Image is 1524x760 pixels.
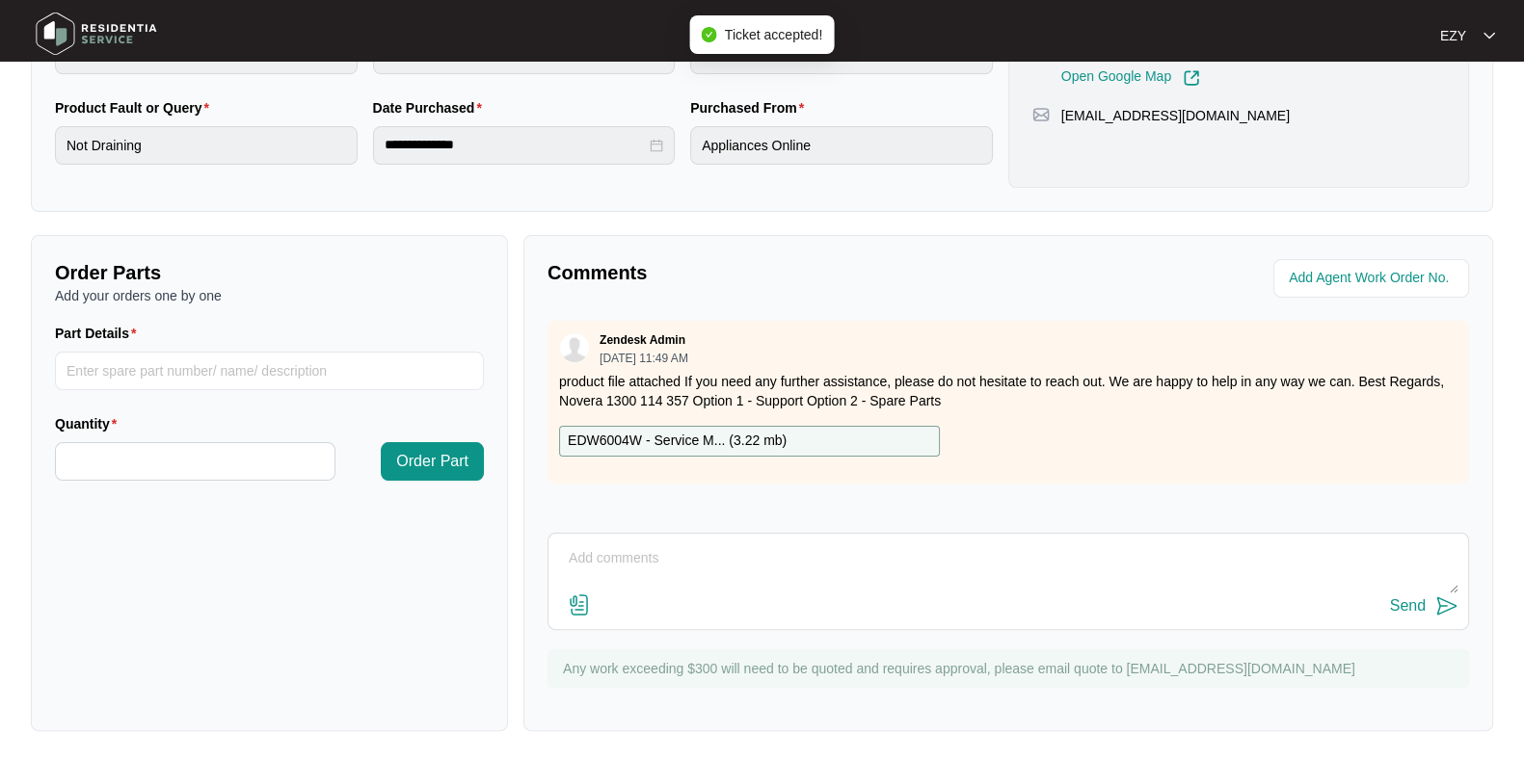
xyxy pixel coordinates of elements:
a: Open Google Map [1061,69,1200,87]
label: Purchased From [690,98,812,118]
p: Comments [548,259,995,286]
img: map-pin [1032,106,1050,123]
p: EDW6004W - Service M... ( 3.22 mb ) [568,431,787,452]
img: residentia service logo [29,5,164,63]
span: Order Part [396,450,468,473]
button: Order Part [381,442,484,481]
img: file-attachment-doc.svg [568,593,591,616]
span: Ticket accepted! [725,27,822,42]
div: Send [1390,597,1426,615]
p: Order Parts [55,259,484,286]
input: Date Purchased [385,135,647,155]
p: Any work exceeding $300 will need to be quoted and requires approval, please email quote to [EMAI... [563,659,1459,678]
input: Purchased From [690,126,993,165]
label: Product Fault or Query [55,98,217,118]
input: Add Agent Work Order No. [1289,267,1457,290]
input: Quantity [56,443,334,480]
img: user.svg [560,333,589,362]
p: Add your orders one by one [55,286,484,305]
label: Date Purchased [373,98,490,118]
input: Part Details [55,352,484,390]
p: product file attached If you need any further assistance, please do not hesitate to reach out. We... [559,372,1457,410]
p: Zendesk Admin [600,332,685,348]
button: Send [1390,593,1458,619]
p: EZY [1440,26,1466,45]
input: Product Fault or Query [55,126,358,165]
span: check-circle [702,27,717,42]
img: dropdown arrow [1484,31,1495,40]
img: Link-External [1183,69,1200,87]
p: [EMAIL_ADDRESS][DOMAIN_NAME] [1061,106,1290,125]
p: [DATE] 11:49 AM [600,353,688,364]
img: send-icon.svg [1435,594,1458,617]
label: Quantity [55,414,124,433]
label: Part Details [55,324,145,343]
